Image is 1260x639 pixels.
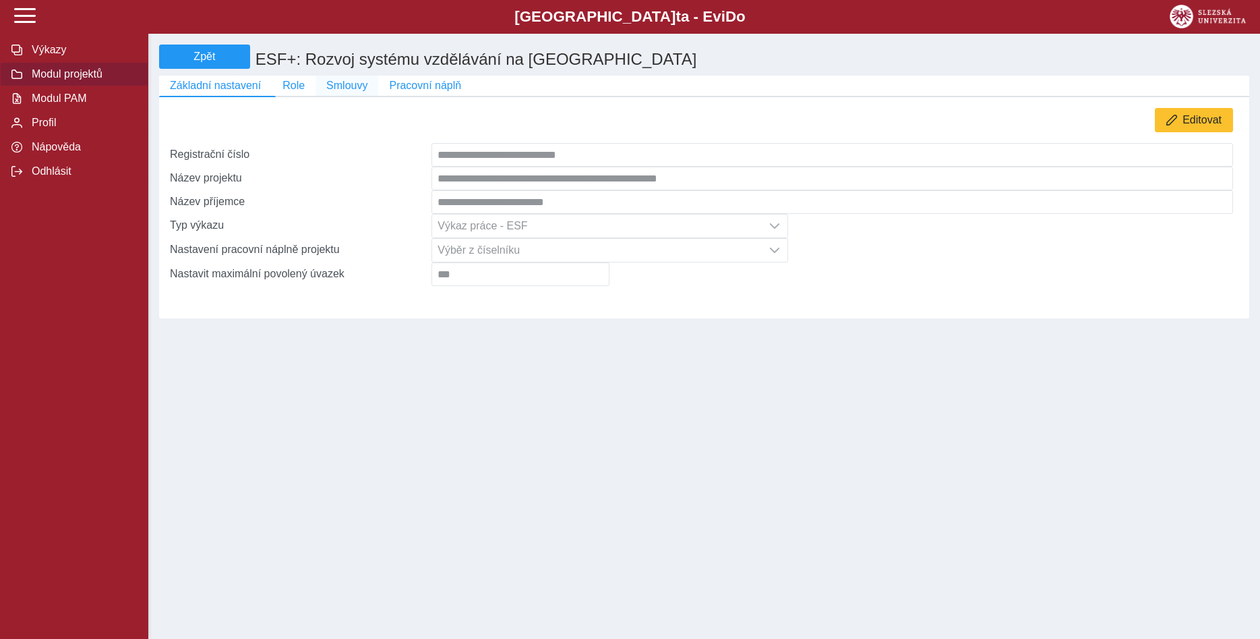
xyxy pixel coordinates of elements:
h1: ESF+: Rozvoj systému vzdělávání na [GEOGRAPHIC_DATA] [250,45,977,76]
b: [GEOGRAPHIC_DATA] a - Evi [40,8,1220,26]
img: logo_web_su.png [1170,5,1246,28]
span: Zpět [165,51,244,63]
span: Editovat [1182,114,1222,126]
span: D [725,8,736,25]
button: Editovat [1155,108,1233,132]
div: Typ výkazu [164,214,431,238]
button: Základní nastavení [159,76,272,96]
span: Výkazy [28,44,137,56]
div: Název příjemce [164,190,431,214]
span: Pracovní náplň [389,80,461,92]
div: Registrační číslo [164,143,431,167]
div: Nastavení pracovní náplně projektu [164,238,431,262]
span: Smlouvy [326,80,367,92]
span: Odhlásit [28,165,137,177]
span: Profil [28,117,137,129]
span: Modul projektů [28,68,137,80]
span: Nápověda [28,141,137,153]
button: Smlouvy [316,76,378,96]
span: Role [282,80,305,92]
span: o [736,8,746,25]
span: Modul PAM [28,92,137,105]
span: t [676,8,680,25]
div: Nastavit maximální povolený úvazek [164,262,431,286]
div: Název projektu [164,167,431,190]
span: Základní nastavení [170,80,261,92]
button: Zpět [159,45,250,69]
button: Pracovní náplň [378,76,472,96]
button: Role [272,76,316,96]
